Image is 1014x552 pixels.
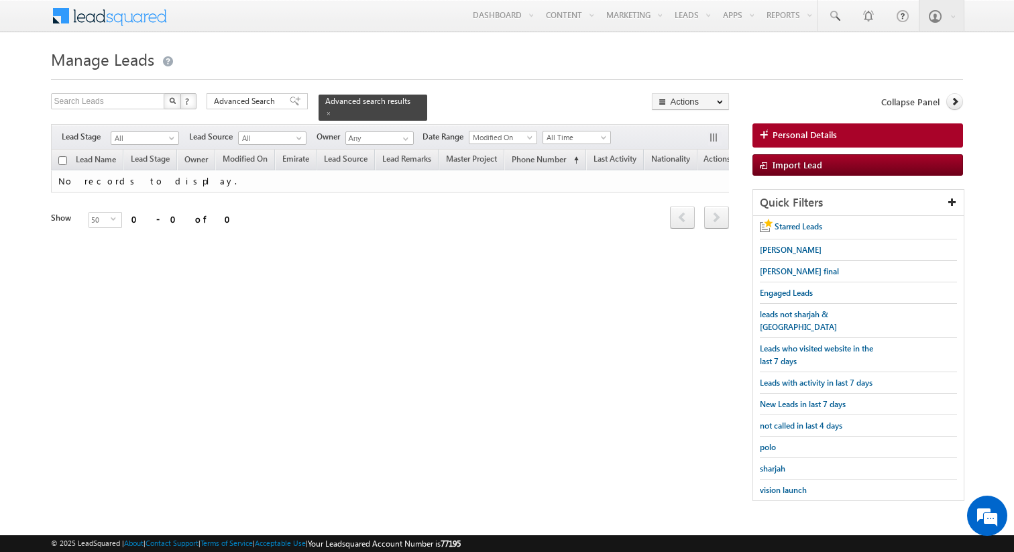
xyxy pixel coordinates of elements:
[169,97,176,104] img: Search
[652,93,729,110] button: Actions
[760,378,872,388] span: Leads with activity in last 7 days
[773,129,837,141] span: Personal Details
[201,539,253,547] a: Terms of Service
[760,288,813,298] span: Engaged Leads
[505,152,585,169] a: Phone Number (sorted ascending)
[753,190,964,216] div: Quick Filters
[543,131,607,144] span: All Time
[651,154,690,164] span: Nationality
[69,152,123,170] a: Lead Name
[775,221,822,231] span: Starred Leads
[881,96,940,108] span: Collapse Panel
[396,132,412,146] a: Show All Items
[89,213,111,227] span: 50
[131,211,239,227] div: 0 - 0 of 0
[376,152,438,169] a: Lead Remarks
[446,154,497,164] span: Master Project
[704,207,729,229] a: next
[282,154,309,164] span: Emirate
[111,132,175,144] span: All
[238,131,306,145] a: All
[670,206,695,229] span: prev
[760,245,822,255] span: [PERSON_NAME]
[698,152,730,169] span: Actions
[760,309,837,332] span: leads not sharjah & [GEOGRAPHIC_DATA]
[670,207,695,229] a: prev
[760,463,785,474] span: sharjah
[512,154,566,164] span: Phone Number
[760,485,807,495] span: vision launch
[773,159,822,170] span: Import Lead
[51,170,745,192] td: No records to display.
[185,95,191,107] span: ?
[587,152,643,169] a: Last Activity
[752,123,963,148] a: Personal Details
[51,537,461,550] span: © 2025 LeadSquared | | | | |
[214,95,279,107] span: Advanced Search
[146,539,199,547] a: Contact Support
[58,156,67,165] input: Check all records
[324,154,368,164] span: Lead Source
[317,152,374,169] a: Lead Source
[317,131,345,143] span: Owner
[543,131,611,144] a: All Time
[325,96,410,106] span: Advanced search results
[189,131,238,143] span: Lead Source
[124,152,176,169] a: Lead Stage
[439,152,504,169] a: Master Project
[760,399,846,409] span: New Leads in last 7 days
[111,131,179,145] a: All
[216,152,274,169] a: Modified On
[422,131,469,143] span: Date Range
[382,154,431,164] span: Lead Remarks
[62,131,111,143] span: Lead Stage
[441,539,461,549] span: 77195
[469,131,537,144] a: Modified On
[51,48,154,70] span: Manage Leads
[184,154,208,164] span: Owner
[308,539,461,549] span: Your Leadsquared Account Number is
[760,266,839,276] span: [PERSON_NAME] final
[239,132,302,144] span: All
[124,539,144,547] a: About
[469,131,533,144] span: Modified On
[644,152,697,169] a: Nationality
[704,206,729,229] span: next
[255,539,306,547] a: Acceptable Use
[223,154,268,164] span: Modified On
[760,421,842,431] span: not called in last 4 days
[568,155,579,166] span: (sorted ascending)
[760,343,873,366] span: Leads who visited website in the last 7 days
[345,131,414,145] input: Type to Search
[131,154,170,164] span: Lead Stage
[760,442,776,452] span: polo
[111,216,121,222] span: select
[51,212,78,224] div: Show
[276,152,316,169] a: Emirate
[180,93,196,109] button: ?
